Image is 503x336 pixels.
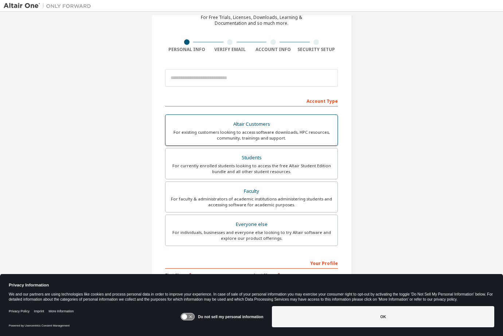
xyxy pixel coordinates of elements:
div: Your Profile [165,257,338,269]
div: Account Info [251,47,295,52]
div: Faculty [170,186,333,196]
div: Security Setup [295,47,338,52]
div: Personal Info [165,47,208,52]
div: Verify Email [208,47,252,52]
label: Last Name [254,272,338,278]
label: First Name [165,272,249,278]
div: For existing customers looking to access software downloads, HPC resources, community, trainings ... [170,129,333,141]
div: For currently enrolled students looking to access the free Altair Student Edition bundle and all ... [170,163,333,175]
div: For faculty & administrators of academic institutions administering students and accessing softwa... [170,196,333,208]
div: Students [170,153,333,163]
img: Altair One [4,2,95,9]
div: For individuals, businesses and everyone else looking to try Altair software and explore our prod... [170,230,333,241]
div: Everyone else [170,219,333,230]
div: Account Type [165,95,338,106]
div: For Free Trials, Licenses, Downloads, Learning & Documentation and so much more. [201,15,302,26]
div: Altair Customers [170,119,333,129]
